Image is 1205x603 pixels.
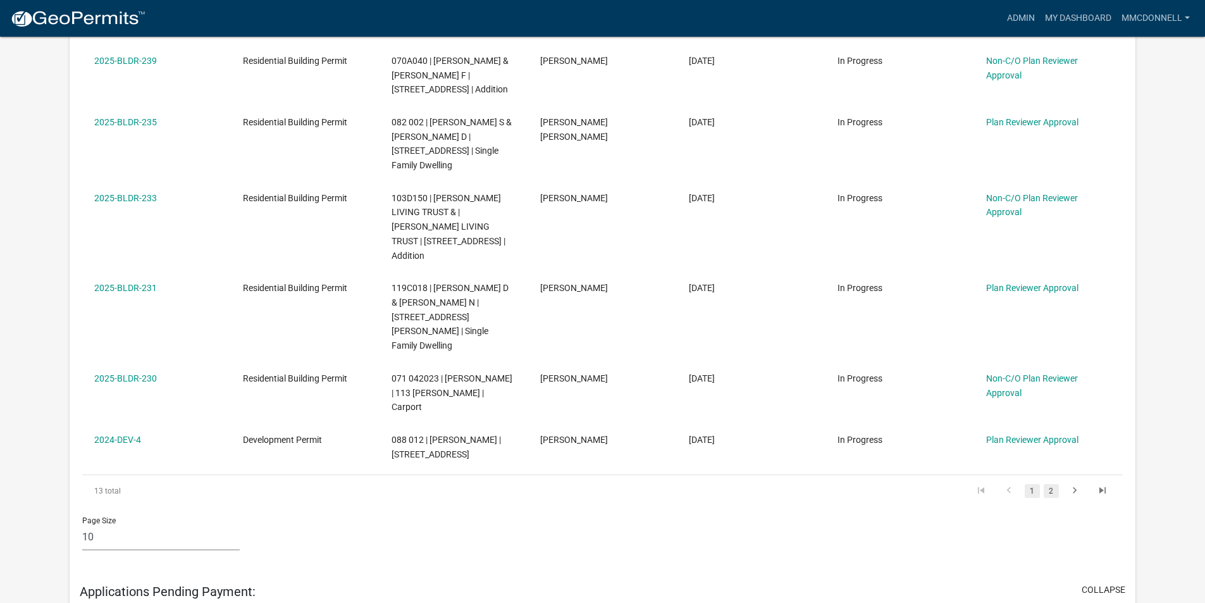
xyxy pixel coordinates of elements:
h5: Applications Pending Payment: [80,584,256,599]
span: 082 002 | NEWMAN ANTHONY S & TEENA D | 382 TWIN BRIDGES RD SW | Single Family Dwelling [392,117,512,170]
span: Development Permit [243,435,322,445]
span: In Progress [837,56,882,66]
a: go to first page [969,484,993,498]
span: Deborah J. Thompson [540,56,608,66]
span: 08/05/2025 [689,56,715,66]
a: Non-C/O Plan Reviewer Approval [986,373,1078,398]
span: In Progress [837,373,882,383]
a: 2025-BLDR-230 [94,373,157,383]
span: 07/29/2025 [689,193,715,203]
li: page 1 [1023,480,1042,502]
a: Admin [1002,6,1040,30]
span: 071 042023 | SMITH KEVIN L | 113 Tanner Trace | Carport [392,373,512,413]
span: Fausto Bautista [540,435,608,445]
span: In Progress [837,435,882,445]
a: 2 [1044,484,1059,498]
a: Non-C/O Plan Reviewer Approval [986,56,1078,80]
a: 2025-BLDR-239 [94,56,157,66]
span: Julisia Hardeman [540,283,608,293]
span: James [540,193,608,203]
a: 2025-BLDR-231 [94,283,157,293]
span: Residential Building Permit [243,373,347,383]
a: go to last page [1091,484,1115,498]
a: go to previous page [997,484,1021,498]
div: 13 total [82,475,288,507]
span: 119C018 | CHAMBERLAIN JAMES D & BRANDI N | 253 SPIVEY RD | Single Family Dwelling [392,283,509,351]
a: My Dashboard [1040,6,1116,30]
span: 07/25/2025 [689,373,715,383]
a: 1 [1025,484,1040,498]
a: 2025-BLDR-233 [94,193,157,203]
span: In Progress [837,117,882,127]
a: Plan Reviewer Approval [986,283,1078,293]
button: collapse [1082,583,1125,597]
span: Kevin L. Smith [540,373,608,383]
a: 2024-DEV-4 [94,435,141,445]
span: 04/26/2024 [689,435,715,445]
span: 070A040 | THOMPSON DEBORAH J & STANDISH F | 172 HICKORY POINT DR | Addition [392,56,509,95]
span: 088 012 | Fausto Bautista C. | 181 Pine Street [392,435,501,459]
span: Residential Building Permit [243,117,347,127]
span: 07/28/2025 [689,283,715,293]
span: In Progress [837,193,882,203]
span: Anthony Steve Newman [540,117,608,142]
span: In Progress [837,283,882,293]
a: 2025-BLDR-235 [94,117,157,127]
span: 103D150 | PAWSON JAMES D LIVING TRUST & | KATHLEEN E PAWSON LIVING TRUST | 117 LAKE FOREST DR | A... [392,193,505,261]
span: Residential Building Permit [243,283,347,293]
a: Plan Reviewer Approval [986,435,1078,445]
span: Residential Building Permit [243,193,347,203]
span: Residential Building Permit [243,56,347,66]
li: page 2 [1042,480,1061,502]
a: mmcdonnell [1116,6,1195,30]
a: go to next page [1063,484,1087,498]
a: Plan Reviewer Approval [986,117,1078,127]
span: 08/03/2025 [689,117,715,127]
a: Non-C/O Plan Reviewer Approval [986,193,1078,218]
